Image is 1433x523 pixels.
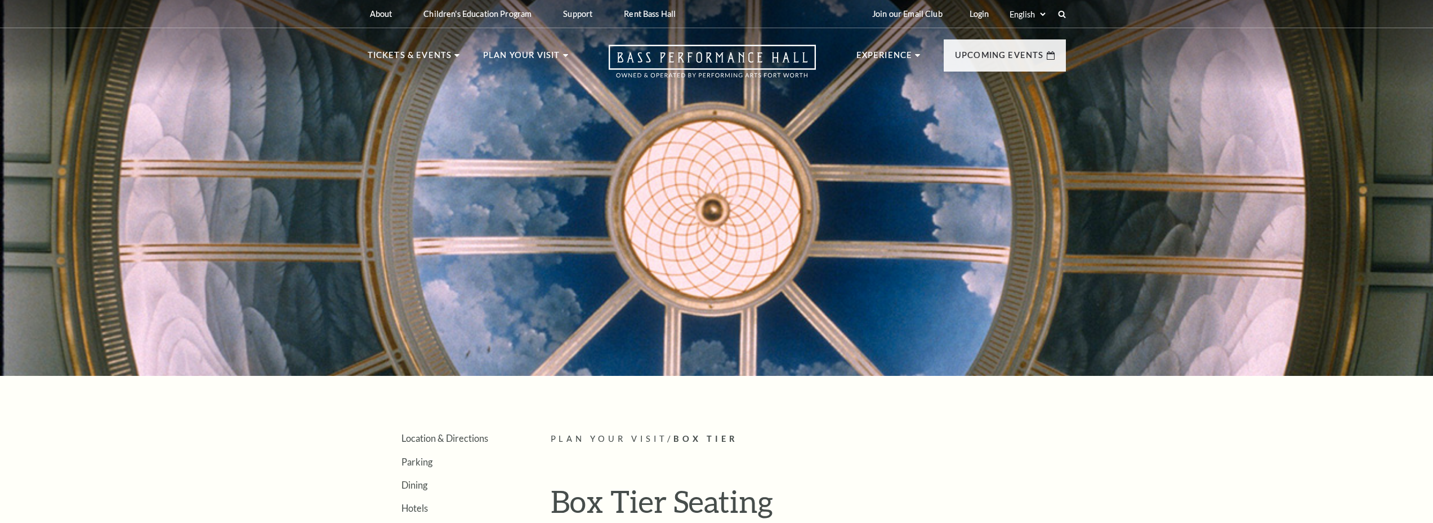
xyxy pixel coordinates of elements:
a: Hotels [401,503,428,513]
p: Tickets & Events [368,48,452,69]
a: Location & Directions [401,433,488,444]
p: About [370,9,392,19]
span: Box Tier [673,434,738,444]
span: Plan Your Visit [551,434,668,444]
p: Rent Bass Hall [624,9,676,19]
p: Support [563,9,592,19]
p: / [551,432,1066,446]
p: Upcoming Events [955,48,1044,69]
p: Experience [856,48,913,69]
a: Parking [401,456,432,467]
select: Select: [1007,9,1047,20]
p: Children's Education Program [423,9,532,19]
a: Dining [401,480,427,490]
p: Plan Your Visit [483,48,560,69]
